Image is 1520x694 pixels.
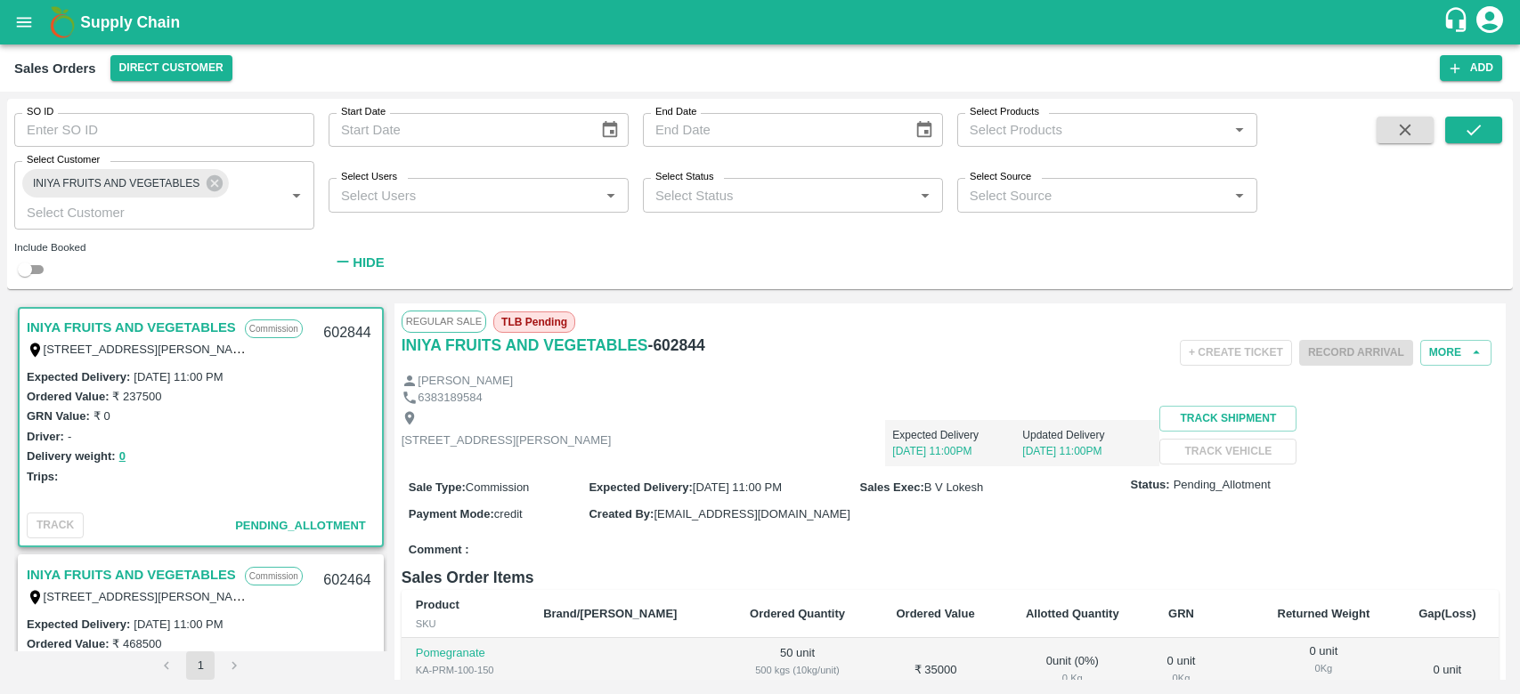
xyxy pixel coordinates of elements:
p: [DATE] 11:00PM [892,443,1022,459]
input: Select Status [648,183,908,206]
label: End Date [655,105,696,119]
label: [DATE] 11:00 PM [134,617,223,631]
div: 0 unit [1159,653,1203,686]
label: ₹ 237500 [112,390,161,403]
label: - [68,430,71,443]
img: logo [45,4,80,40]
label: Expected Delivery : [27,617,130,631]
button: Select DC [110,55,232,81]
button: open drawer [4,2,45,43]
span: Regular Sale [402,311,486,332]
p: [PERSON_NAME] [418,373,513,390]
label: Ordered Value: [27,637,109,650]
span: credit [494,507,523,520]
span: [DATE] 11:00 PM [693,480,782,494]
input: Select Customer [20,200,256,223]
label: SO ID [27,105,53,119]
div: Sales Orders [14,57,96,80]
span: B V Lokesh [924,480,984,494]
label: Driver: [27,430,64,443]
b: Brand/[PERSON_NAME] [543,607,677,620]
a: Supply Chain [80,10,1443,35]
div: 0 Kg [1265,660,1382,676]
button: 0 [119,447,126,467]
p: [STREET_ADDRESS][PERSON_NAME] [402,432,612,449]
h6: Sales Order Items [402,565,1499,590]
span: Please dispatch the trip before ending [1299,344,1413,359]
div: 602464 [313,560,381,601]
b: Gap(Loss) [1418,607,1475,620]
a: INIYA FRUITS AND VEGETABLES [27,563,236,586]
div: 500 kgs (10kg/unit) [737,662,857,678]
label: Select Status [655,170,714,184]
span: INIYA FRUITS AND VEGETABLES [22,174,210,193]
label: Sale Type : [409,480,466,494]
p: Pomegranate [416,645,515,662]
button: page 1 [186,651,215,680]
button: Choose date [593,113,627,147]
span: [EMAIL_ADDRESS][DOMAIN_NAME] [654,507,849,520]
button: Add [1440,55,1502,81]
nav: pagination navigation [150,651,251,680]
label: Comment : [409,542,469,559]
label: Ordered Value: [27,390,109,403]
span: Pending_Allotment [235,519,366,532]
div: SKU [416,616,515,632]
h6: - 602844 [648,333,705,358]
input: Select Products [963,118,1223,141]
label: Sales Exec : [860,480,924,494]
button: Open [285,184,308,207]
p: 6383189584 [418,390,482,407]
p: [DATE] 11:00PM [1022,443,1152,459]
label: Status: [1131,477,1170,494]
div: account of current user [1474,4,1506,41]
label: Expected Delivery : [589,480,692,494]
input: Enter SO ID [14,113,314,147]
label: Select Source [970,170,1031,184]
input: Select Users [334,183,594,206]
b: Returned Weight [1278,607,1370,620]
a: INIYA FRUITS AND VEGETABLES [402,333,648,358]
div: Include Booked [14,239,314,255]
label: Start Date [341,105,386,119]
input: End Date [643,113,900,147]
button: Track Shipment [1159,406,1296,432]
label: Delivery weight: [27,449,116,463]
label: Expected Delivery : [27,370,130,383]
div: 602844 [313,312,381,354]
div: INIYA FRUITS AND VEGETABLES [22,169,229,198]
label: Created By : [589,507,654,520]
label: ₹ 468500 [112,637,161,650]
div: 0 unit ( 0 %) [1013,653,1131,686]
span: Commission [466,480,530,494]
button: Open [1228,184,1251,207]
span: Pending_Allotment [1174,477,1271,494]
div: 0 Kg [1159,670,1203,686]
label: [STREET_ADDRESS][PERSON_NAME] [44,589,254,603]
label: Select Products [970,105,1039,119]
button: Open [599,184,622,207]
button: Open [1228,118,1251,141]
div: ₹ 700 / Unit [737,678,857,694]
input: Select Source [963,183,1223,206]
b: Ordered Quantity [750,607,845,620]
label: Trips: [27,470,58,483]
button: Hide [329,247,389,278]
div: 0 Kg [1013,670,1131,686]
button: Choose date [907,113,941,147]
p: Expected Delivery [892,427,1022,443]
p: Updated Delivery [1022,427,1152,443]
label: GRN Value: [27,409,90,423]
span: TLB Pending [493,311,575,333]
label: [DATE] 11:00 PM [134,370,223,383]
b: Product [416,598,459,611]
label: Payment Mode : [409,507,494,520]
label: Select Customer [27,153,100,167]
label: [STREET_ADDRESS][PERSON_NAME] [44,342,254,356]
div: customer-support [1443,6,1474,38]
b: Allotted Quantity [1026,607,1119,620]
b: GRN [1168,607,1194,620]
a: INIYA FRUITS AND VEGETABLES [27,316,236,339]
button: More [1420,340,1492,366]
